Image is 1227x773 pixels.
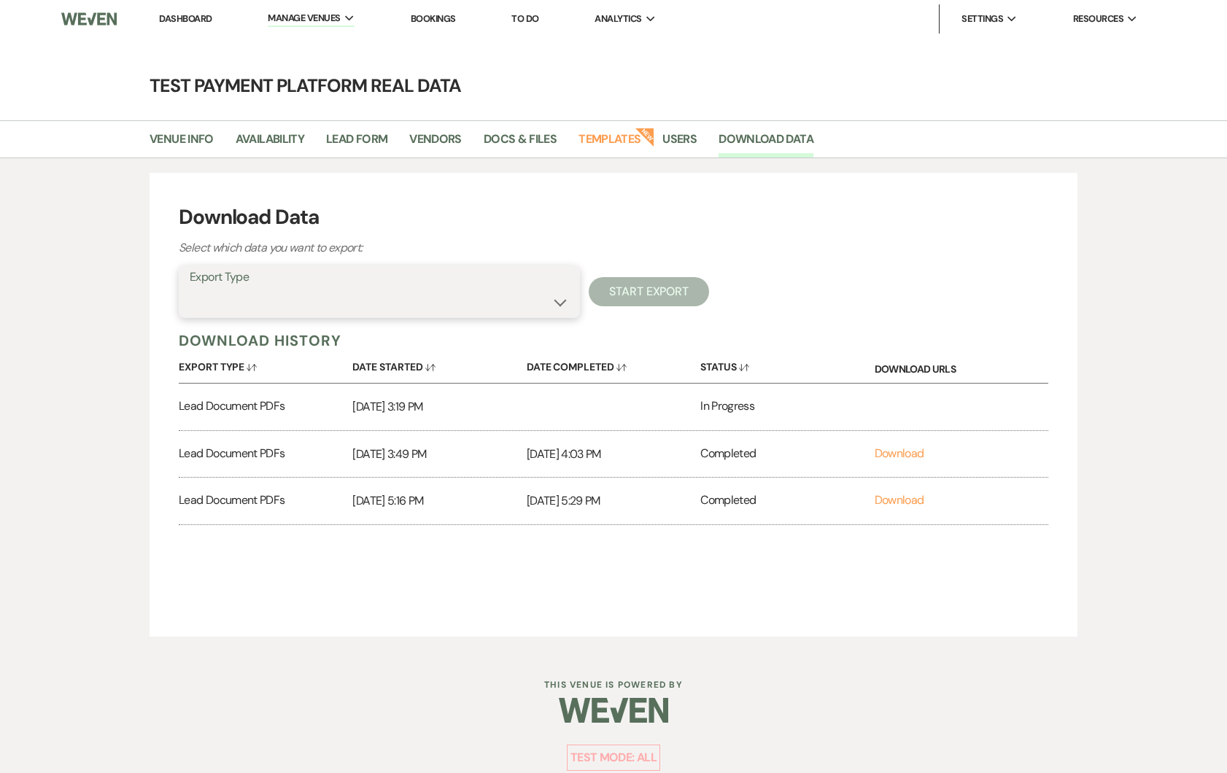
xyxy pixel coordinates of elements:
a: Availability [236,130,304,158]
a: Docs & Files [484,130,557,158]
button: Export Type [179,350,352,378]
div: Lead Document PDFs [179,478,352,524]
a: Vendors [409,130,462,158]
span: Manage Venues [268,11,340,26]
span: Resources [1073,12,1123,26]
a: Templates [578,130,640,158]
div: Download URLs [875,350,1048,383]
span: Settings [961,12,1003,26]
p: Test Mode: all [567,745,660,771]
span: Analytics [595,12,641,26]
a: Users [662,130,697,158]
p: [DATE] 5:16 PM [352,492,526,510]
a: Download Data [719,130,813,158]
p: [DATE] 5:29 PM [527,492,700,510]
button: Date Completed [527,350,700,378]
strong: New [635,126,656,147]
a: Lead Form [326,130,387,158]
label: Export Type [190,267,569,288]
button: Start Export [589,277,709,306]
a: Bookings [411,12,456,25]
div: Lead Document PDFs [179,384,352,430]
div: Lead Document PDFs [179,431,352,478]
p: [DATE] 3:19 PM [352,397,526,416]
p: [DATE] 4:03 PM [527,445,700,464]
button: Status [700,350,874,378]
button: Date Started [352,350,526,378]
h4: Test Payment Platform Real Data [88,73,1139,98]
a: Dashboard [159,12,212,25]
h5: Download History [179,331,1048,350]
img: Weven Logo [559,685,668,736]
img: Weven Logo [61,4,117,34]
p: Select which data you want to export: [179,238,689,257]
a: Download [875,492,924,508]
p: [DATE] 3:49 PM [352,445,526,464]
div: Completed [700,478,874,524]
a: Venue Info [150,130,214,158]
div: Completed [700,431,874,478]
div: In Progress [700,384,874,430]
h3: Download Data [179,202,1048,233]
a: To Do [511,12,538,25]
a: Download [875,446,924,461]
